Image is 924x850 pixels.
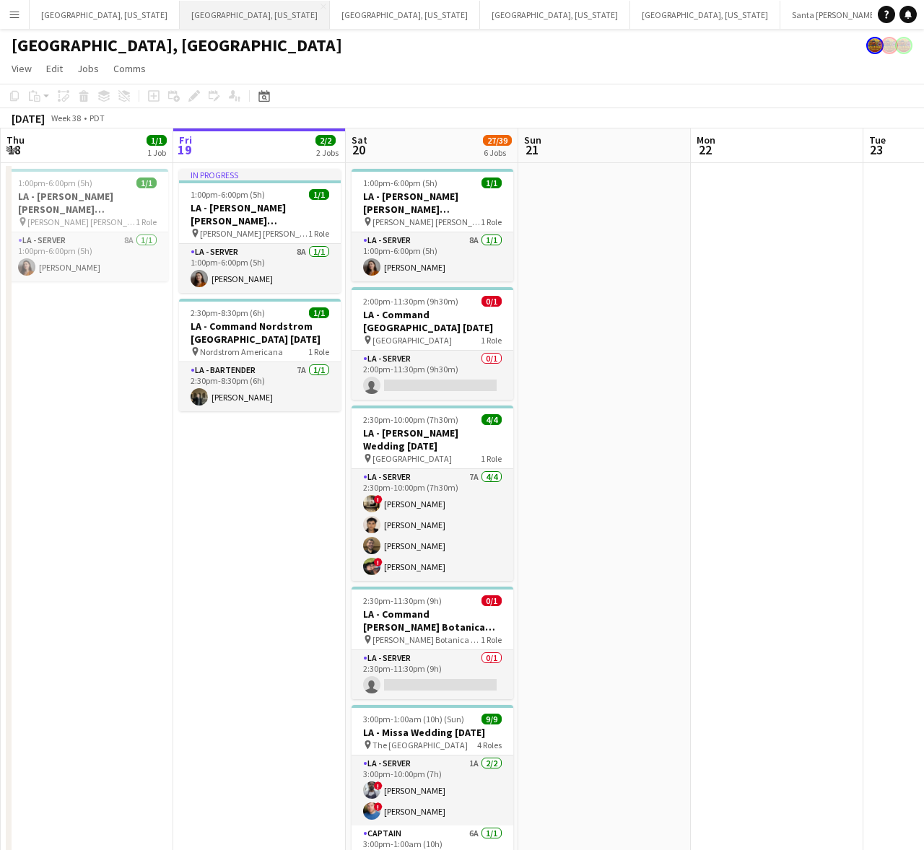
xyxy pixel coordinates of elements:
span: 1 Role [481,634,502,645]
h3: LA - [PERSON_NAME] [PERSON_NAME][GEOGRAPHIC_DATA] [DATE] [179,201,341,227]
span: 9/9 [481,714,502,724]
app-user-avatar: Rollin Hero [881,37,898,54]
div: 6 Jobs [484,147,511,158]
span: ! [374,495,383,504]
button: [GEOGRAPHIC_DATA], [US_STATE] [480,1,630,29]
app-card-role: LA - Server0/12:30pm-11:30pm (9h) [352,650,513,699]
span: [GEOGRAPHIC_DATA] [372,453,452,464]
a: View [6,59,38,78]
span: Mon [697,133,715,146]
span: 4 Roles [477,740,502,750]
span: 27/39 [483,135,512,146]
div: PDT [90,113,105,123]
span: 1 Role [481,335,502,346]
a: Comms [108,59,152,78]
a: Jobs [71,59,105,78]
span: 23 [867,141,886,158]
span: Fri [179,133,192,146]
span: 1 Role [481,216,502,227]
app-job-card: 2:00pm-11:30pm (9h30m)0/1LA - Command [GEOGRAPHIC_DATA] [DATE] [GEOGRAPHIC_DATA]1 RoleLA - Server... [352,287,513,400]
span: 1/1 [309,189,329,200]
span: Jobs [77,62,99,75]
span: 2:30pm-10:00pm (7h30m) [363,414,458,425]
span: 1/1 [309,307,329,318]
span: 1 Role [481,453,502,464]
span: 2:00pm-11:30pm (9h30m) [363,296,458,307]
div: [DATE] [12,111,45,126]
span: 1/1 [481,178,502,188]
span: Week 38 [48,113,84,123]
span: 1/1 [136,178,157,188]
span: 1:00pm-6:00pm (5h) [363,178,437,188]
app-job-card: 2:30pm-11:30pm (9h)0/1LA - Command [PERSON_NAME] Botanica [DATE] [PERSON_NAME] Botanica Garden1 R... [352,587,513,699]
h1: [GEOGRAPHIC_DATA], [GEOGRAPHIC_DATA] [12,35,342,56]
span: ! [374,558,383,566]
h3: LA - Command [GEOGRAPHIC_DATA] [DATE] [352,308,513,334]
span: 20 [349,141,367,158]
button: Santa [PERSON_NAME] [780,1,889,29]
app-card-role: LA - Bartender7A1/12:30pm-8:30pm (6h)[PERSON_NAME] [179,362,341,411]
div: In progress [179,169,341,180]
span: Sat [352,133,367,146]
span: The [GEOGRAPHIC_DATA] [372,740,468,750]
h3: LA - Missa Wedding [DATE] [352,726,513,739]
span: [PERSON_NAME] [PERSON_NAME] Hills [27,216,136,227]
button: [GEOGRAPHIC_DATA], [US_STATE] [630,1,780,29]
app-job-card: 2:30pm-8:30pm (6h)1/1LA - Command Nordstrom [GEOGRAPHIC_DATA] [DATE] Nordstrom Americana1 RoleLA ... [179,299,341,411]
h3: LA - [PERSON_NAME] [PERSON_NAME][GEOGRAPHIC_DATA] [DATE] [6,190,168,216]
span: 1:00pm-6:00pm (5h) [191,189,265,200]
app-job-card: In progress1:00pm-6:00pm (5h)1/1LA - [PERSON_NAME] [PERSON_NAME][GEOGRAPHIC_DATA] [DATE] [PERSON_... [179,169,341,293]
div: 2 Jobs [316,147,339,158]
span: 1 Role [308,228,329,239]
h3: LA - [PERSON_NAME] [PERSON_NAME][GEOGRAPHIC_DATA] [DATE] [352,190,513,216]
span: 22 [694,141,715,158]
app-job-card: 1:00pm-6:00pm (5h)1/1LA - [PERSON_NAME] [PERSON_NAME][GEOGRAPHIC_DATA] [DATE] [PERSON_NAME] [PERS... [352,169,513,281]
span: 18 [4,141,25,158]
span: [PERSON_NAME] [PERSON_NAME] Hills [372,216,481,227]
button: [GEOGRAPHIC_DATA], [US_STATE] [180,1,330,29]
span: 1:00pm-6:00pm (5h) [18,178,92,188]
app-card-role: LA - Server8A1/11:00pm-6:00pm (5h)[PERSON_NAME] [179,244,341,293]
span: [PERSON_NAME] [PERSON_NAME] Hills [200,228,308,239]
h3: LA - [PERSON_NAME] Wedding [DATE] [352,426,513,452]
app-user-avatar: Rollin Hero [866,37,884,54]
span: 2:30pm-11:30pm (9h) [363,595,442,606]
button: [GEOGRAPHIC_DATA], [US_STATE] [330,1,480,29]
span: Sun [524,133,541,146]
app-job-card: 2:30pm-10:00pm (7h30m)4/4LA - [PERSON_NAME] Wedding [DATE] [GEOGRAPHIC_DATA]1 RoleLA - Server7A4/... [352,406,513,581]
span: 2:30pm-8:30pm (6h) [191,307,265,318]
span: Nordstrom Americana [200,346,283,357]
app-card-role: LA - Server0/12:00pm-11:30pm (9h30m) [352,351,513,400]
button: [GEOGRAPHIC_DATA], [US_STATE] [30,1,180,29]
h3: LA - Command [PERSON_NAME] Botanica [DATE] [352,608,513,634]
span: Thu [6,133,25,146]
span: Edit [46,62,63,75]
span: [GEOGRAPHIC_DATA] [372,335,452,346]
span: 0/1 [481,595,502,606]
app-user-avatar: Rollin Hero [895,37,912,54]
span: View [12,62,32,75]
app-card-role: LA - Server8A1/11:00pm-6:00pm (5h)[PERSON_NAME] [6,232,168,281]
span: 2/2 [315,135,336,146]
span: 0/1 [481,296,502,307]
span: ! [374,781,383,790]
span: 3:00pm-1:00am (10h) (Sun) [363,714,464,724]
span: Comms [113,62,146,75]
app-job-card: 1:00pm-6:00pm (5h)1/1LA - [PERSON_NAME] [PERSON_NAME][GEOGRAPHIC_DATA] [DATE] [PERSON_NAME] [PERS... [6,169,168,281]
app-card-role: LA - Server7A4/42:30pm-10:00pm (7h30m)![PERSON_NAME][PERSON_NAME][PERSON_NAME]![PERSON_NAME] [352,469,513,581]
h3: LA - Command Nordstrom [GEOGRAPHIC_DATA] [DATE] [179,320,341,346]
div: 1 Job [147,147,166,158]
span: 1/1 [147,135,167,146]
a: Edit [40,59,69,78]
app-card-role: LA - Server8A1/11:00pm-6:00pm (5h)[PERSON_NAME] [352,232,513,281]
app-card-role: LA - Server1A2/23:00pm-10:00pm (7h)![PERSON_NAME]![PERSON_NAME] [352,755,513,825]
span: [PERSON_NAME] Botanica Garden [372,634,481,645]
span: 1 Role [136,216,157,227]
